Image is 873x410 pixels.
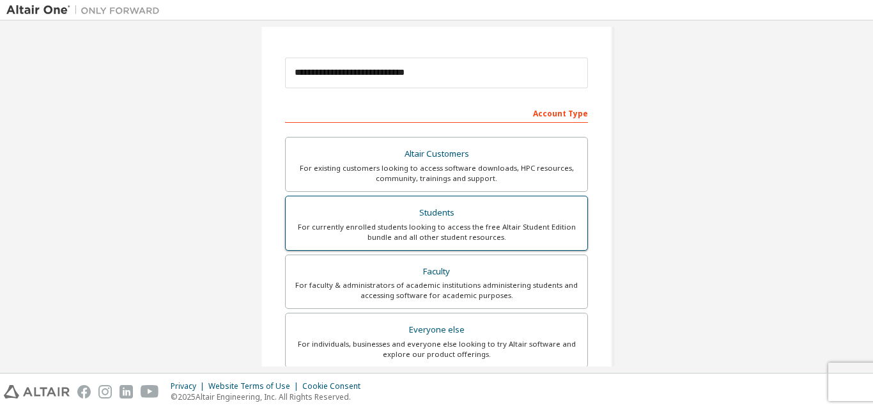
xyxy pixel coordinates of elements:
[285,102,588,123] div: Account Type
[77,385,91,398] img: facebook.svg
[302,381,368,391] div: Cookie Consent
[141,385,159,398] img: youtube.svg
[208,381,302,391] div: Website Terms of Use
[120,385,133,398] img: linkedin.svg
[293,145,580,163] div: Altair Customers
[6,4,166,17] img: Altair One
[293,339,580,359] div: For individuals, businesses and everyone else looking to try Altair software and explore our prod...
[293,204,580,222] div: Students
[293,321,580,339] div: Everyone else
[293,263,580,281] div: Faculty
[171,381,208,391] div: Privacy
[171,391,368,402] p: © 2025 Altair Engineering, Inc. All Rights Reserved.
[293,163,580,184] div: For existing customers looking to access software downloads, HPC resources, community, trainings ...
[4,385,70,398] img: altair_logo.svg
[98,385,112,398] img: instagram.svg
[293,280,580,301] div: For faculty & administrators of academic institutions administering students and accessing softwa...
[293,222,580,242] div: For currently enrolled students looking to access the free Altair Student Edition bundle and all ...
